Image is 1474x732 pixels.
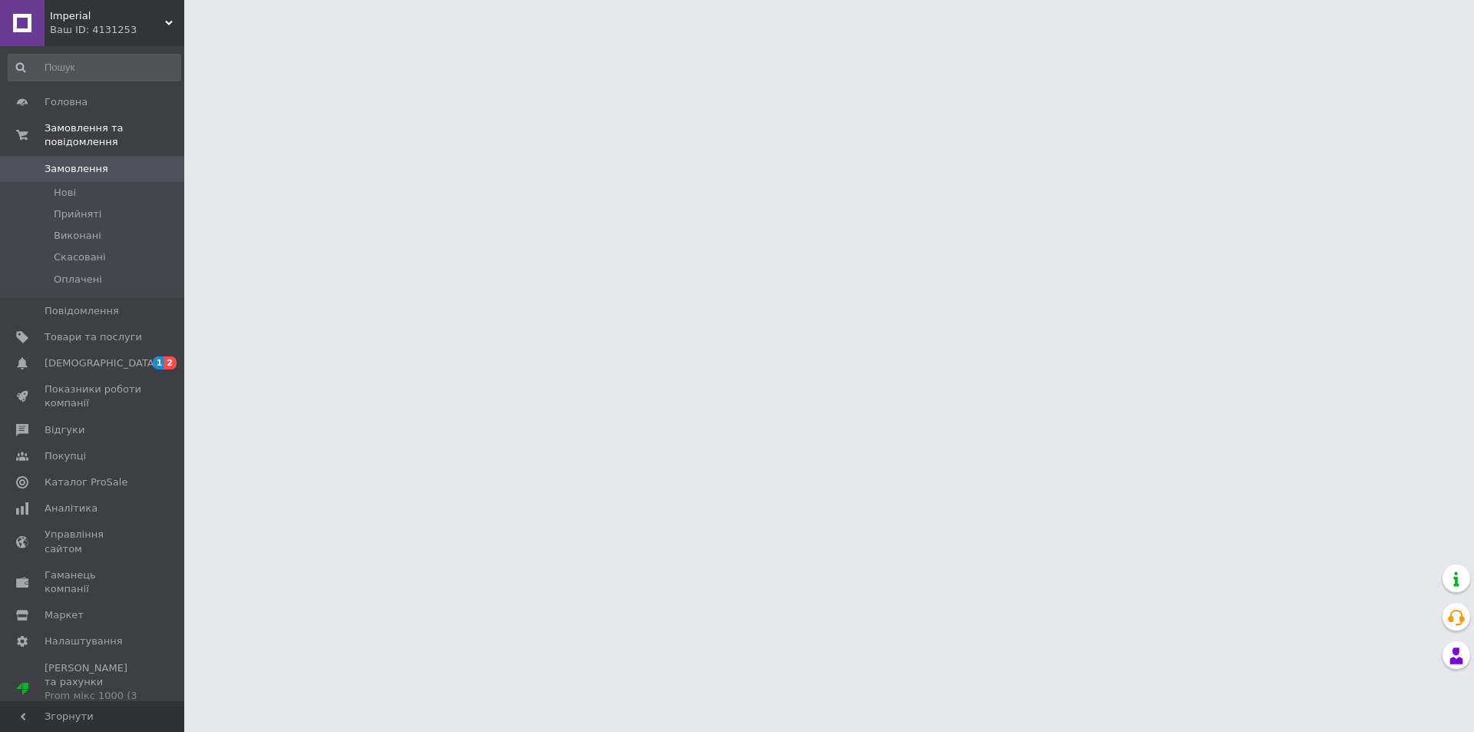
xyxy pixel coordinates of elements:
[45,661,142,717] span: [PERSON_NAME] та рахунки
[45,330,142,344] span: Товари та послуги
[153,356,165,369] span: 1
[45,689,142,717] div: Prom мікс 1000 (3 місяці)
[45,304,119,318] span: Повідомлення
[54,207,101,221] span: Прийняті
[54,186,76,200] span: Нові
[50,9,165,23] span: Imperial
[45,356,158,370] span: [DEMOGRAPHIC_DATA]
[45,634,123,648] span: Налаштування
[45,608,84,622] span: Маркет
[8,54,181,81] input: Пошук
[45,121,184,149] span: Замовлення та повідомлення
[45,528,142,555] span: Управління сайтом
[54,250,106,264] span: Скасовані
[164,356,177,369] span: 2
[54,229,101,243] span: Виконані
[50,23,184,37] div: Ваш ID: 4131253
[45,423,84,437] span: Відгуки
[45,502,97,515] span: Аналітика
[45,449,86,463] span: Покупці
[54,273,102,287] span: Оплачені
[45,383,142,410] span: Показники роботи компанії
[45,162,108,176] span: Замовлення
[45,475,127,489] span: Каталог ProSale
[45,568,142,596] span: Гаманець компанії
[45,95,88,109] span: Головна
